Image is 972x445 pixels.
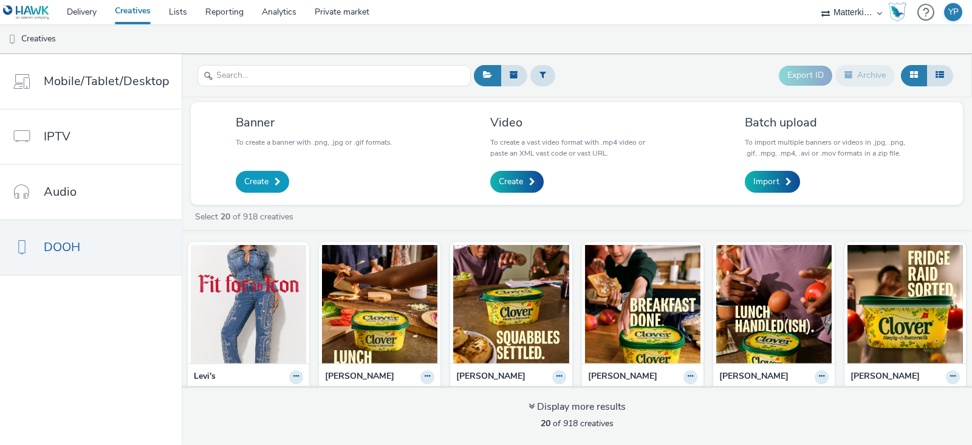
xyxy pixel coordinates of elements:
span: DOOH [44,238,80,256]
strong: [PERSON_NAME] [456,370,525,384]
span: IPTV [44,128,70,145]
a: Import [745,171,800,193]
strong: [PERSON_NAME] [850,370,920,384]
span: Audio [44,183,77,201]
div: Display more results [529,400,626,414]
img: dooh [6,33,18,46]
h3: Batch upload [745,114,918,131]
span: Mobile/Tablet/Desktop [44,72,169,90]
div: Clover_D6_Lunch_Handled_1080x1920px.jpg [719,384,824,409]
button: Table [926,65,953,86]
a: Clover_D6_Fridge_Raid_1080x1920px.jpg [850,384,960,409]
a: Clover_D6_Breakfast_Done_1080x1920px.jpg [588,384,697,409]
img: undefined Logo [3,5,50,20]
a: Clover_D6_Lunch_Handled_1080x1920px.jpg [719,384,829,409]
strong: 20 [221,211,230,222]
strong: Levi's [194,370,216,384]
a: DDS_Hawk_H2_SBAN_AWR_CPM_MULT_MUL_18-34_3P_ALL_A18-34_PMP_Hawk_CPM_SSD_1x1_NA_NA_Hawk_PrOOH [194,384,303,421]
strong: [PERSON_NAME] [588,370,657,384]
strong: 20 [541,418,550,429]
button: Export ID [779,66,832,85]
button: Grid [901,65,927,86]
a: Select of 918 creatives [194,211,298,222]
p: To create a banner with .png, .jpg or .gif formats. [236,137,392,148]
img: Clover_D6_Breakfast_Done_1080x1920px.jpg visual [585,245,700,364]
img: Clover_D6_Lunch_Handled_1080x1920px.jpg visual [716,245,832,364]
div: DDS_Hawk_H2_SBAN_AWR_CPM_MULT_MUL_18-34_3P_ALL_A18-34_PMP_Hawk_CPM_SSD_1x1_NA_NA_Hawk_PrOOH [194,384,298,421]
a: Create [490,171,544,193]
h3: Banner [236,114,392,131]
a: Create [236,171,289,193]
span: Import [753,176,779,188]
span: of 918 creatives [541,418,614,429]
div: YP [948,3,959,21]
img: Clover_D6_Fridge_Raid_1080x1920px.jpg visual [847,245,963,364]
img: DDS_Hawk_H2_SBAN_AWR_CPM_MULT_MUL_18-34_3P_ALL_A18-34_PMP_Hawk_CPM_SSD_1x1_NA_NA_Hawk_PrOOH visual [191,245,306,364]
button: Archive [835,65,895,86]
span: Create [244,176,269,188]
img: Clover_D6_Lunch_Grabbed_1080x1920px (1).jpg visual [322,245,437,364]
strong: [PERSON_NAME] [719,370,789,384]
div: Clover_D6_Fridge_Raid_1080x1920px.jpg [850,384,955,409]
span: Create [499,176,523,188]
a: Clover_D6_Squabbles_Settled_1080x1920px (3).jpg [456,384,566,409]
div: Clover_D6_Lunch_Grabbed_1080x1920px (1).jpg [325,384,430,409]
a: Hawk Academy [888,2,911,22]
input: Search... [197,65,471,86]
p: To create a vast video format with .mp4 video or paste an XML vast code or vast URL. [490,137,663,159]
img: Hawk Academy [888,2,906,22]
p: To import multiple banners or videos in .jpg, .png, .gif, .mpg, .mp4, .avi or .mov formats in a z... [745,137,918,159]
a: Clover_D6_Lunch_Grabbed_1080x1920px (1).jpg [325,384,434,409]
img: Clover_D6_Squabbles_Settled_1080x1920px (3).jpg visual [453,245,569,364]
h3: Video [490,114,663,131]
strong: [PERSON_NAME] [325,370,394,384]
div: Clover_D6_Squabbles_Settled_1080x1920px (3).jpg [456,384,561,409]
div: Clover_D6_Breakfast_Done_1080x1920px.jpg [588,384,693,409]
